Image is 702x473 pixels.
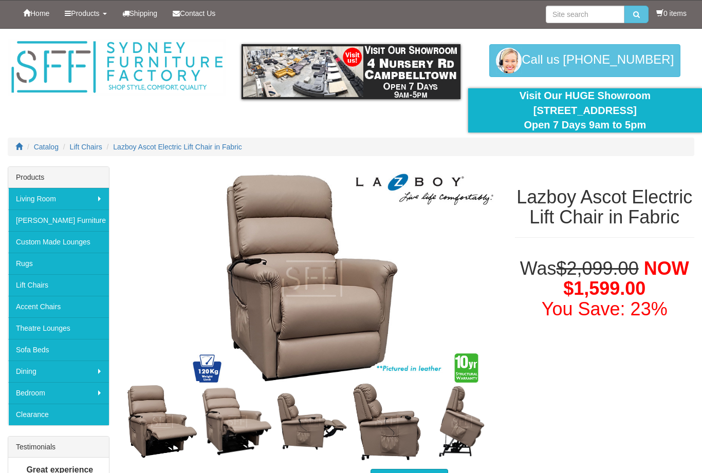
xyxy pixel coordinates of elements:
[130,9,158,17] span: Shipping
[113,143,242,151] a: Lazboy Ascot Electric Lift Chair in Fabric
[563,258,689,299] span: NOW $1,599.00
[476,88,694,133] div: Visit Our HUGE Showroom [STREET_ADDRESS] Open 7 Days 9am to 5pm
[8,382,109,404] a: Bedroom
[8,437,109,458] div: Testimonials
[8,317,109,339] a: Theatre Lounges
[8,296,109,317] a: Accent Chairs
[180,9,215,17] span: Contact Us
[15,1,57,26] a: Home
[8,39,226,96] img: Sydney Furniture Factory
[515,258,694,319] h1: Was
[30,9,49,17] span: Home
[71,9,99,17] span: Products
[8,188,109,210] a: Living Room
[557,258,639,279] del: $2,099.00
[70,143,102,151] a: Lift Chairs
[515,187,694,228] h1: Lazboy Ascot Electric Lift Chair in Fabric
[34,143,59,151] a: Catalog
[546,6,624,23] input: Site search
[8,274,109,296] a: Lift Chairs
[8,253,109,274] a: Rugs
[542,298,668,319] font: You Save: 23%
[8,339,109,361] a: Sofa Beds
[8,231,109,253] a: Custom Made Lounges
[8,210,109,231] a: [PERSON_NAME] Furniture
[8,404,109,425] a: Clearance
[57,1,114,26] a: Products
[8,361,109,382] a: Dining
[656,8,687,18] li: 0 items
[165,1,223,26] a: Contact Us
[242,44,460,99] img: showroom.gif
[8,167,109,188] div: Products
[115,1,165,26] a: Shipping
